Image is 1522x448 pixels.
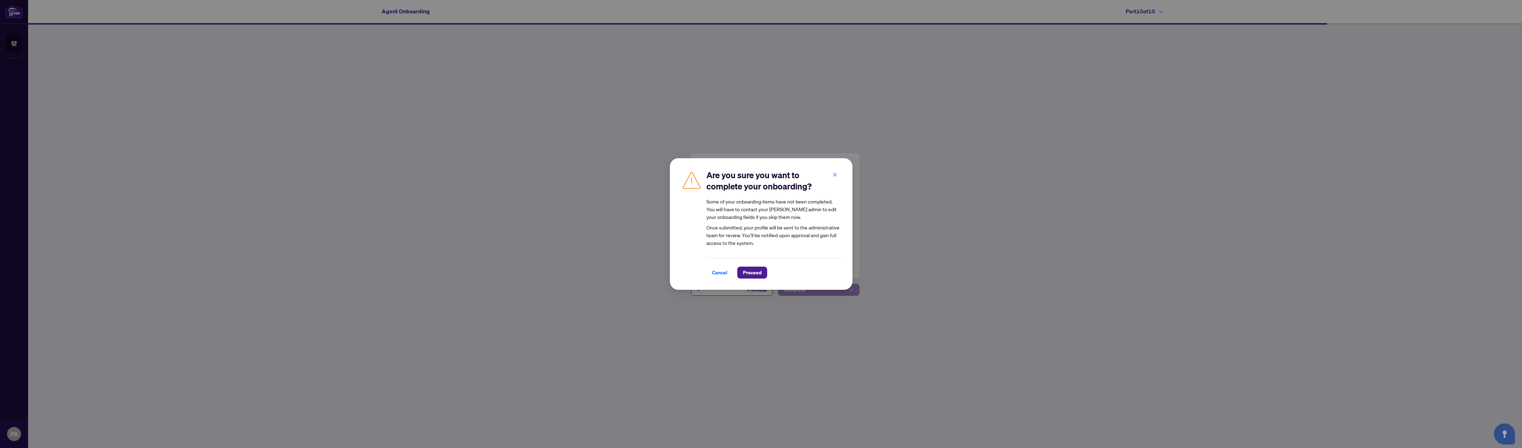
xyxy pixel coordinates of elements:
button: Cancel [706,267,733,279]
span: close [832,172,837,177]
div: Some of your onboarding items have not been completed. You will have to contact your [PERSON_NAME... [706,198,841,221]
article: Once submitted, your profile will be sent to the administrative team for review. You’ll be notifi... [706,198,841,247]
h2: Are you sure you want to complete your onboarding? [706,169,841,192]
button: Proceed [737,267,767,279]
img: Caution Icon [681,169,702,190]
span: Proceed [743,267,762,278]
span: Cancel [712,267,727,278]
button: Open asap [1494,423,1515,444]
